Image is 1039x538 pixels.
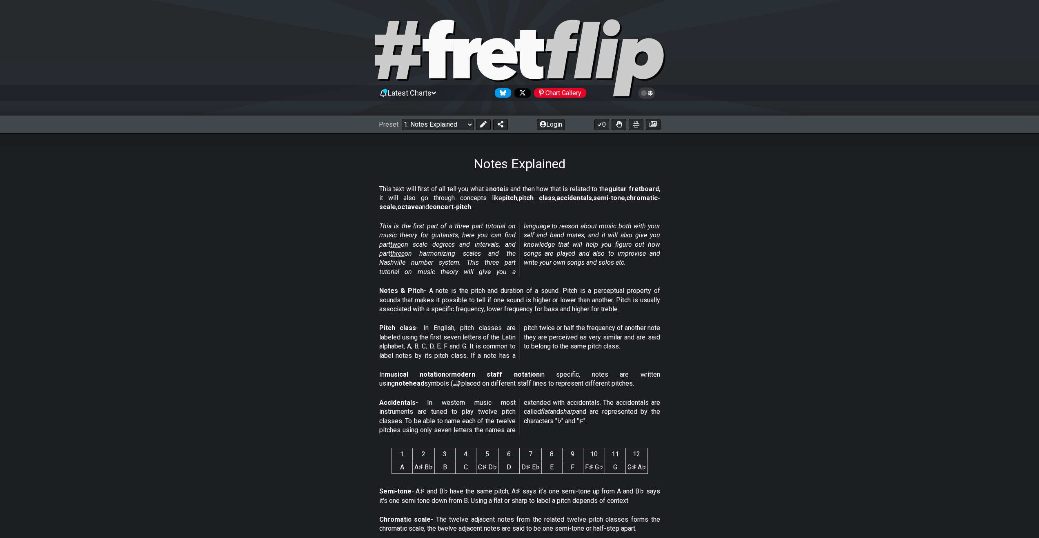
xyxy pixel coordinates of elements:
[531,88,586,98] a: #fretflip at Pinterest
[562,461,583,473] td: F
[451,371,540,378] strong: modern staff notation
[493,119,508,130] button: Share Preset
[429,203,471,211] strong: concert-pitch
[646,119,661,130] button: Create image
[541,408,550,415] em: flat
[379,487,412,495] strong: Semi-tone
[402,119,474,130] select: Preset
[556,194,592,202] strong: accidentals
[395,380,424,387] strong: notehead
[434,461,455,473] td: B
[392,448,412,461] th: 1
[642,89,652,97] span: Toggle light / dark theme
[390,250,405,257] span: three
[498,461,519,473] td: D
[498,448,519,461] th: 6
[379,515,660,534] p: - The twelve adjacent notes from the related twelve pitch classes forms the chromatic scale, the ...
[379,286,660,314] p: - A note is the pitch and duration of a sound. Pitch is a perceptual property of sounds that make...
[537,119,565,130] button: Login
[502,194,517,202] strong: pitch
[379,399,416,406] strong: Accidentals
[390,241,401,248] span: two
[379,324,660,360] p: - In English, pitch classes are labeled using the first seven letters of the Latin alphabet, A, B...
[583,461,605,473] td: F♯ G♭
[594,119,609,130] button: 0
[476,119,491,130] button: Edit Preset
[608,185,659,193] strong: guitar fretboard
[379,185,660,212] p: This text will first of all tell you what a is and then how that is related to the , it will also...
[379,398,660,435] p: - In western music most instruments are tuned to play twelve pitch classes. To be able to name ea...
[612,119,626,130] button: Toggle Dexterity for all fretkits
[489,185,503,193] strong: note
[541,448,562,461] th: 8
[476,461,498,473] td: C♯ D♭
[519,461,541,473] td: D♯ E♭
[625,461,647,473] td: G♯ A♭
[476,448,498,461] th: 5
[455,448,476,461] th: 4
[605,448,625,461] th: 11
[379,287,424,295] strong: Notes & Pitch
[388,89,432,97] span: Latest Charts
[474,156,565,172] h1: Notes Explained
[519,448,541,461] th: 7
[511,88,531,98] a: Follow #fretflip at X
[593,194,625,202] strong: semi-tone
[605,461,625,473] td: G
[562,448,583,461] th: 9
[379,487,660,505] p: - A♯ and B♭ have the same pitch, A♯ says it's one semi-tone up from A and B♭ says it's one semi t...
[379,222,660,276] em: This is the first part of a three part tutorial on music theory for guitarists, here you can find...
[379,324,416,332] strong: Pitch class
[534,88,586,98] div: Chart Gallery
[518,194,555,202] strong: pitch class
[397,203,419,211] strong: octave
[583,448,605,461] th: 10
[379,121,398,128] span: Preset
[541,461,562,473] td: E
[379,370,660,388] p: In or in specific, notes are written using symbols (𝅝 𝅗𝅥 𝅘𝅥 𝅘𝅥𝅮) placed on different staff lines to r...
[412,461,434,473] td: A♯ B♭
[412,448,434,461] th: 2
[392,461,412,473] td: A
[492,88,511,98] a: Follow #fretflip at Bluesky
[625,448,647,461] th: 12
[385,371,445,378] strong: musical notation
[434,448,455,461] th: 3
[379,516,431,523] strong: Chromatic scale
[560,408,576,415] em: sharp
[629,119,643,130] button: Print
[455,461,476,473] td: C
